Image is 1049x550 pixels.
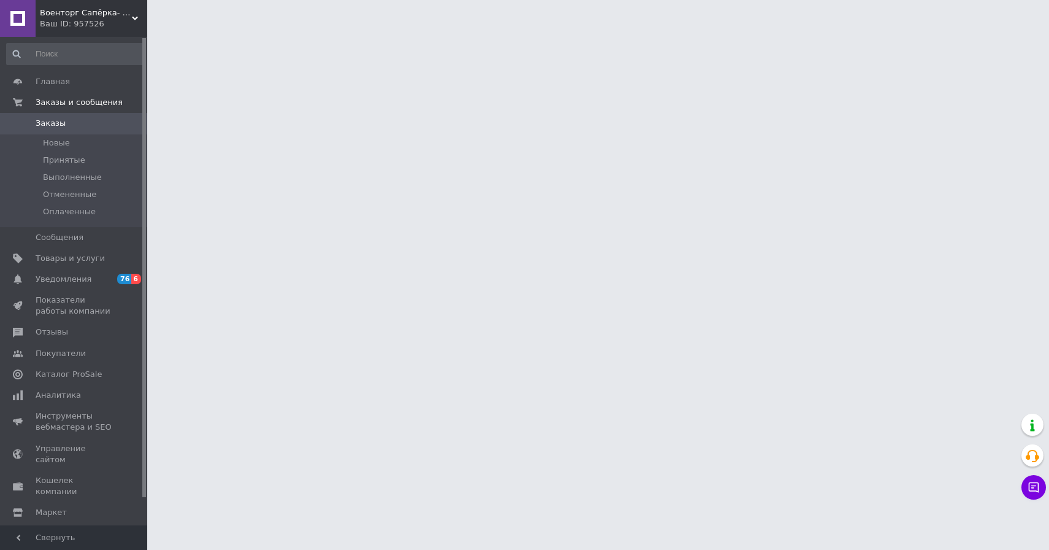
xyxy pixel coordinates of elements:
span: Товары и услуги [36,253,105,264]
span: 76 [117,274,131,284]
span: Военторг Сапёрка- оптово-розничный магазин армейской экипировки, одежды, обуви и товаров для туризма [40,7,132,18]
span: Инструменты вебмастера и SEO [36,411,113,433]
span: Новые [43,137,70,149]
span: Сообщения [36,232,83,243]
span: Главная [36,76,70,87]
span: Отмененные [43,189,96,200]
span: Оплаченные [43,206,96,217]
span: Маркет [36,507,67,518]
span: Принятые [43,155,85,166]
span: 6 [131,274,141,284]
span: Заказы [36,118,66,129]
input: Поиск [6,43,145,65]
span: Уведомления [36,274,91,285]
button: Чат с покупателем [1021,475,1046,500]
span: Каталог ProSale [36,369,102,380]
div: Ваш ID: 957526 [40,18,147,29]
span: Отзывы [36,327,68,338]
span: Кошелек компании [36,475,113,497]
span: Управление сайтом [36,443,113,465]
span: Покупатели [36,348,86,359]
span: Выполненные [43,172,102,183]
span: Показатели работы компании [36,295,113,317]
span: Аналитика [36,390,81,401]
span: Заказы и сообщения [36,97,123,108]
